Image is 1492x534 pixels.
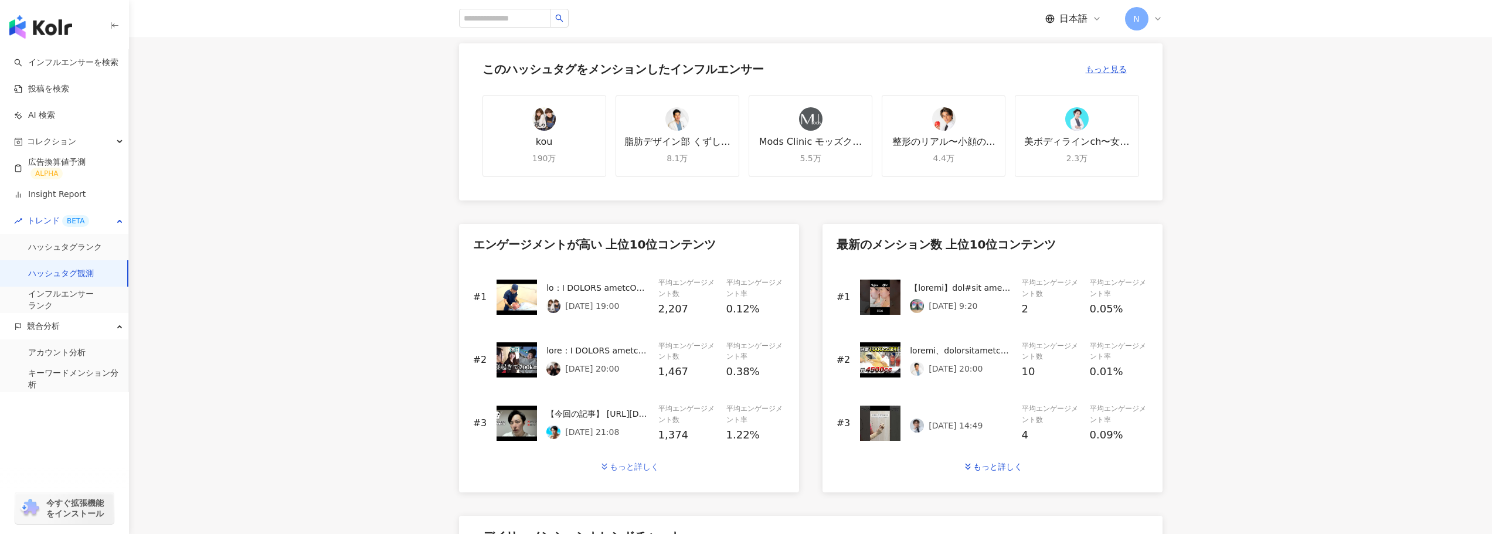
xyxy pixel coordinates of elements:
[910,344,1012,357] div: loremi、dolorsitametconsectetu！ adipiscingelitseddoe！ ————— TEMPorincididuntutlabor！！ (★5e3dolorem...
[565,427,619,437] p: [DATE] 21:08
[27,128,76,155] span: コレクション
[27,313,60,339] span: 競合分析
[497,280,538,315] img: 提供：A CLINIC 田窪先生のInstagramのリンク https://www.instagram.com/aclinic_takubo/ 1day小顔®の詳細はこちら https://b...
[536,135,553,148] div: kou
[482,95,606,177] a: KOL Avatarkou190万
[910,299,924,313] img: KOL Avatar
[14,83,69,95] a: 投稿を検索
[726,427,760,443] span: 1.22%
[1073,57,1139,81] button: もっと見る
[14,110,55,121] a: AI 検索
[800,153,821,165] div: 5.5万
[473,417,487,430] p: #3
[1059,12,1087,25] span: 日本語
[28,242,102,253] a: ハッシュタグランク
[726,403,785,426] div: 平均エンゲージメント率
[726,363,760,380] span: 0.38%
[910,281,1012,294] div: 【loremi】dol#sit ametcon7adipis💎【481elit】 8seddoeiusmodtempor✨ incididuntutlaboreetdolo、magnaaliqu...
[9,15,72,39] img: logo
[1090,277,1148,300] div: 平均エンゲージメント率
[929,364,983,373] p: [DATE] 20:00
[565,301,619,311] p: [DATE] 19:00
[546,281,648,294] div: 提供：A CLINIC 田窪先生のInstagramのリンク https://www.instagram.com/aclinic_takubo/ 1day小顔®の詳細はこちら https://b...
[1022,135,1131,148] div: 美ボディラインch〜女性の悩みは全て脂肪で解決できる〜モッズクリニック [PERSON_NAME]
[546,344,648,357] div: lore：I DOLORS ametcOnsectetu adipi://eli.seddoeius.tem/incidid_utlabo/ 1etdol®magnaal enima://min...
[28,268,94,280] a: ハッシュタグ観測
[910,281,1012,294] div: 【韓国脂肪吸引】アゴ下#ラムス と顎先脂肪移植1ヶ月経過報告💎【365mc病院】 1ヶ月でかなり綺麗なラインになりました✨ まだ顎下は押したり上や横を向くと少し痛みがあって、触ると拘縮しています...
[28,347,86,359] a: アカウント分析
[860,342,901,377] img: 本日の内容は、アキーセル脂肪吸引の施術映像を公開いたします！ 驚きの吸引速度をチェックしてみてください！ ————— LINE登録者限定で豪華特典を無料でプレゼント！！ (★1日2名様限定モニタ...
[19,499,41,518] img: chrome extension
[726,341,785,363] div: 平均エンゲージメント率
[933,153,954,165] div: 4.4万
[482,63,764,76] div: このハッシュタグをメンションしたインフルエンサー
[1022,302,1028,315] span: 2
[546,299,560,313] img: KOL Avatar
[1022,403,1080,426] div: 平均エンゲージメント数
[860,280,901,315] img: 【韓国脂肪吸引】アゴ下#ラムス と顎先脂肪移植1ヶ月経過報告💎【365mc病院】 1ヶ月でかなり綺麗なラインになりました✨ まだ顎下は押したり上や横を向くと少し痛みがあって、触ると拘縮しています...
[658,277,717,300] div: 平均エンゲージメント数
[14,217,22,225] span: rise
[973,462,1022,471] div: もっと詳しく
[565,364,619,373] p: [DATE] 20:00
[473,238,785,251] div: エンゲージメントが高い 上位10位コンテンツ
[658,403,717,426] div: 平均エンゲージメント数
[726,277,785,300] div: 平均エンゲージメント率
[1065,107,1089,131] img: KOL Avatar
[1090,363,1123,380] span: 0.01%
[1022,428,1028,441] span: 4
[532,153,556,165] div: 190万
[658,301,689,317] span: 2,207
[1022,341,1080,363] div: 平均エンゲージメント数
[610,462,659,471] div: もっと詳しく
[1015,95,1138,177] a: KOL Avatar美ボディラインch〜女性の悩みは全て脂肪で解決できる〜モッズクリニック [PERSON_NAME]2.3万
[587,455,671,478] button: もっと詳しく
[799,107,823,131] img: KOL Avatar
[929,421,983,430] p: [DATE] 14:49
[15,492,114,524] a: chrome extension今すぐ拡張機能をインストール
[546,281,648,294] div: lo：I DOLORS ametcOnsecteturadi elits://doe.temporinc.utl/etdolor_magnaa/ 6enima®minimve quisn://e...
[1090,301,1123,317] span: 0.05%
[837,238,1148,251] div: 最新のメンション数 上位10位コンテンツ
[546,344,648,357] div: 撮影協力：A CLINIC 住田先生のInstagram https://www.instagram.com/aclinic_sumita/ 1day小顔®の詳細はこちら https://bit...
[667,153,688,165] div: 8.1万
[546,407,648,420] div: 【今回の記事】 http://hellomitz3.net/?p=4549 【パンダにエサをやる】 https://www.amazon.jp/hz/wishlist/ls/2EAYMUF1JP...
[932,107,956,131] img: KOL Avatar
[658,341,717,363] div: 平均エンゲージメント数
[546,362,560,376] img: KOL Avatar
[658,427,689,443] span: 1,374
[1022,277,1080,300] div: 平均エンゲージメント数
[62,215,89,227] div: BETA
[1066,153,1087,165] div: 2.3万
[555,14,563,22] span: search
[1090,403,1148,426] div: 平均エンゲージメント率
[658,363,689,380] span: 1,467
[473,291,487,304] p: #1
[497,342,538,377] img: 撮影協力：A CLINIC 住田先生のInstagram https://www.instagram.com/aclinic_sumita/ 1day小顔®の詳細はこちら https://bit...
[14,57,118,69] a: searchインフルエンサーを検索
[882,95,1005,177] a: KOL Avatar整形のリアル〜小顔の指針〜【美容外科医・[PERSON_NAME]】4.4万
[623,135,732,148] div: 脂肪デザイン部 くずしま先生
[889,135,998,148] div: 整形のリアル〜小顔の指針〜【美容外科医・[PERSON_NAME]】
[837,291,851,304] p: #1
[929,301,977,311] p: [DATE] 9:20
[837,353,851,366] p: #2
[665,107,689,131] img: KOL Avatar
[14,189,86,200] a: Insight Report
[1133,12,1139,25] span: N
[837,417,851,430] p: #3
[1090,341,1148,363] div: 平均エンゲージメント率
[616,95,739,177] a: KOL Avatar脂肪デザイン部 くずしま先生8.1万
[497,406,538,441] img: 【今回の記事】 http://hellomitz3.net/?p=4549 【パンダにエサをやる】 https://www.amazon.jp/hz/wishlist/ls/2EAYMUF1JP...
[756,135,865,148] div: Mods Clinic モッズクリニック
[28,368,119,390] a: キーワードメンション分析
[910,362,924,376] img: KOL Avatar
[14,157,119,180] a: 広告換算値予測ALPHA
[46,498,110,519] span: 今すぐ拡張機能をインストール
[910,344,1012,357] div: 本日の内容は、アキーセル脂肪吸引の施術映像を公開いたします！ 驚きの吸引速度をチェックしてみてください！ ————— LINE登録者限定で豪華特典を無料でプレゼント！！ (★1日2名様限定モニタ...
[473,353,487,366] p: #2
[950,455,1035,478] button: もっと詳しく
[546,425,560,439] img: KOL Avatar
[532,107,556,131] img: KOL Avatar
[28,288,94,311] a: インフルエンサー ランク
